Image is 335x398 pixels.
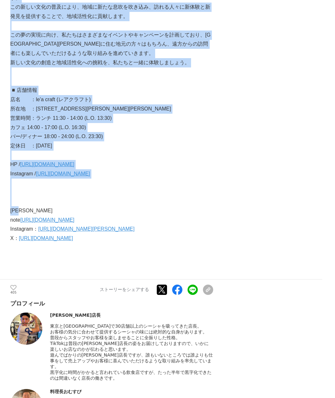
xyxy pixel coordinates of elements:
[20,217,74,223] a: [URL][DOMAIN_NAME]
[10,104,213,114] p: 所在地 ：[STREET_ADDRESS][PERSON_NAME][PERSON_NAME]
[10,114,213,123] p: 営業時間：ランチ 11:30 - 14:00 (L.O. 13:30)
[50,370,212,381] span: 黒字化に時間がかかると言われている飲食店ですが、たった半年で黒字化できたのは間違いなく店長の働きです。
[10,123,213,132] p: カフェ 14:00 - 17:00 (L.O. 16:30)
[10,169,213,179] p: Instagram /
[50,341,209,352] span: TikTokは普段の[PERSON_NAME]店長の姿をお届けしておりますので、いかに楽しいお店なのかが伝わると思います。
[100,287,149,293] p: ストーリーをシェアする
[50,389,213,395] div: 料理長おむすび
[10,58,213,67] p: 新しい文化の創造と地域活性化への挑戦を、私たちと一緒に体験しましょう。
[10,141,213,151] p: 定休日 ：[DATE]
[10,225,213,234] p: Instagram：
[10,313,42,345] img: thumbnail_e08fbe00-7059-11ef-940b-059ac42186b3.jpeg
[38,226,135,232] a: [URL][DOMAIN_NAME][PERSON_NAME]
[36,171,90,176] a: [URL][DOMAIN_NAME]
[50,335,180,340] span: 普段からスタッフやお客様を楽しませることに全振りした性格。
[10,31,213,58] p: この夢の実現に向け、私たちはさまざまなイベントやキャンペーンを計画しており、[GEOGRAPHIC_DATA][PERSON_NAME]に住む地元の方々はもちろん、遠方からの訪問者にも楽しんでい...
[50,313,213,318] div: [PERSON_NAME]店長
[50,352,213,369] span: 遊んでばかりの[PERSON_NAME]店長ですが、誰もいないところでは誰よりも仕事をして売上アップやお客様に喜んでいただけるような取り組みを率先しています。
[10,216,213,225] p: note
[50,329,207,334] span: お客様の気分に合わせて提供するシーシャの味には絶対的な自身があります。
[50,323,202,329] span: 東京と[GEOGRAPHIC_DATA]で30店舗以上のシーシャを吸ってきた店長。
[10,86,213,95] p: ◾️店舗情報
[10,291,17,294] p: 405
[10,95,213,104] p: 店名 ：le'a craft (レアクラフト)
[10,132,213,141] p: バー/ディナー 18:00 - 24:00 (L.O. 23:30)
[10,3,213,21] p: この新しい文化の普及により、地域に新たな息吹を吹き込み、訪れる人々に新体験と新発見を提供することで、地域活性化に貢献します。
[20,162,74,167] a: [URL][DOMAIN_NAME]
[19,235,73,241] a: [URL][DOMAIN_NAME]
[10,300,213,307] div: プロフィール
[10,206,213,216] p: [PERSON_NAME]
[10,160,213,169] p: HP /
[10,234,213,243] p: X：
